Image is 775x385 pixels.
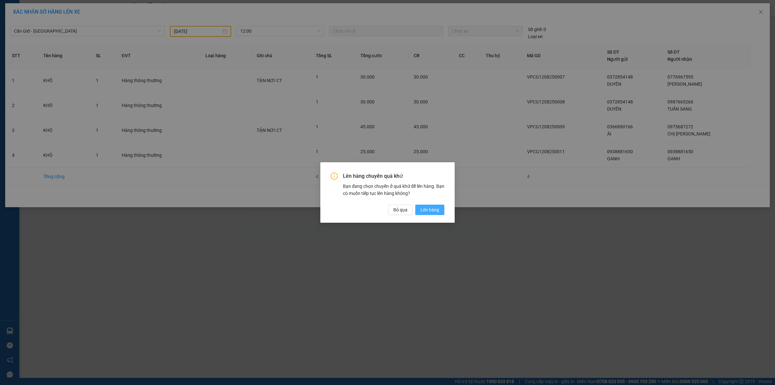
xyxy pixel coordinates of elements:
[393,206,408,213] span: Bỏ qua
[343,173,444,180] span: Lên hàng chuyến quá khứ
[343,183,444,197] div: Bạn đang chọn chuyến ở quá khứ để lên hàng. Bạn có muốn tiếp tục lên hàng không?
[420,206,439,213] span: Lên hàng
[331,173,338,180] span: info-circle
[388,205,413,215] button: Bỏ qua
[415,205,444,215] button: Lên hàng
